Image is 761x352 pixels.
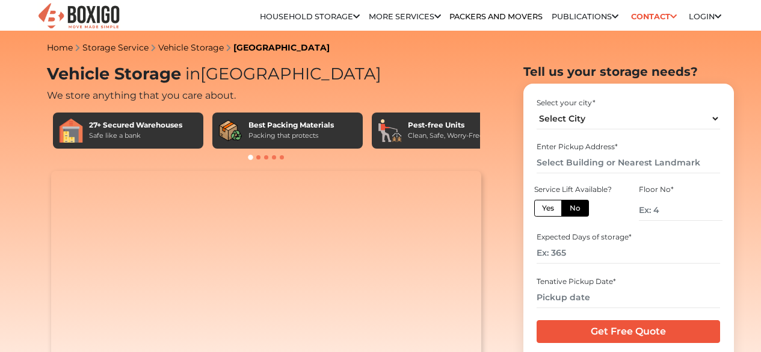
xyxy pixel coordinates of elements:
div: 27+ Secured Warehouses [89,120,182,131]
a: Packers and Movers [449,12,543,21]
img: 27+ Secured Warehouses [59,119,83,143]
img: Best Packing Materials [218,119,242,143]
a: Publications [552,12,618,21]
div: Floor No [639,184,722,195]
div: Clean, Safe, Worry-Free [408,131,484,141]
a: Home [47,42,73,53]
div: Service Lift Available? [534,184,617,195]
input: Ex: 365 [537,242,720,264]
img: Pest-free Units [378,119,402,143]
a: Storage Service [82,42,149,53]
input: Select Building or Nearest Landmark [537,152,720,173]
a: Household Storage [260,12,360,21]
input: Ex: 4 [639,200,722,221]
input: Pickup date [537,287,720,308]
span: in [185,64,200,84]
div: Tenative Pickup Date [537,276,720,287]
label: Yes [534,200,562,217]
div: Packing that protects [248,131,334,141]
h1: Vehicle Storage [47,64,486,84]
input: Get Free Quote [537,320,720,343]
a: [GEOGRAPHIC_DATA] [233,42,330,53]
a: More services [369,12,441,21]
div: Safe like a bank [89,131,182,141]
a: Login [689,12,721,21]
h2: Tell us your storage needs? [523,64,734,79]
div: Enter Pickup Address [537,141,720,152]
div: Expected Days of storage [537,232,720,242]
a: Vehicle Storage [158,42,224,53]
div: Pest-free Units [408,120,484,131]
a: Contact [627,7,680,26]
div: Select your city [537,97,720,108]
div: Best Packing Materials [248,120,334,131]
label: No [561,200,589,217]
span: [GEOGRAPHIC_DATA] [181,64,381,84]
span: We store anything that you care about. [47,90,236,101]
img: Boxigo [37,2,121,31]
